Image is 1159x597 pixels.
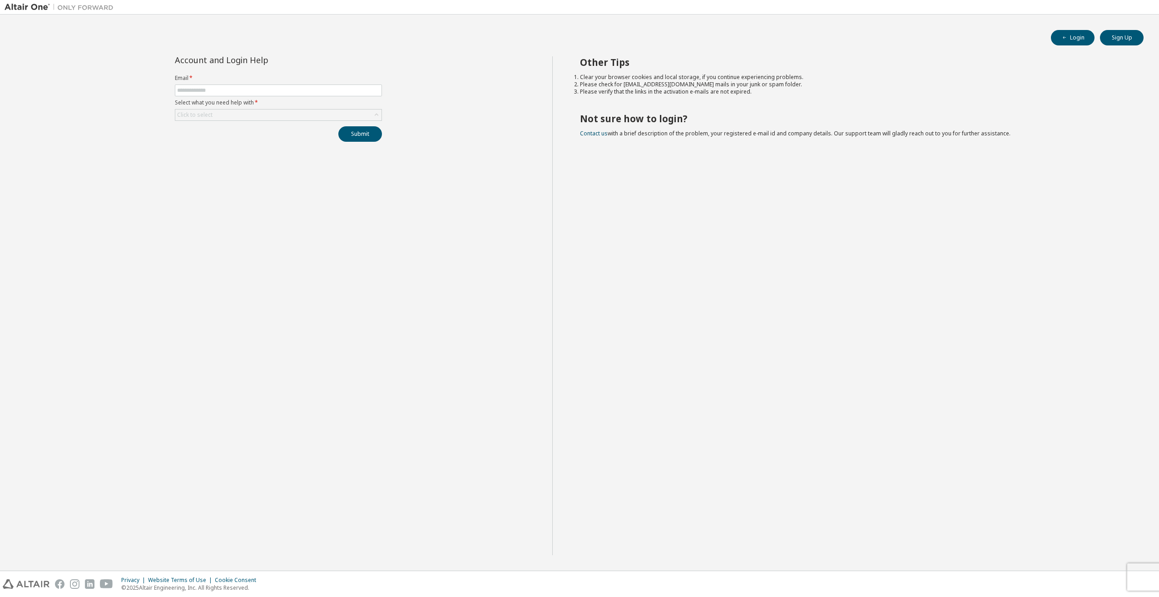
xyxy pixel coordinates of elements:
div: Click to select [177,111,213,119]
li: Clear your browser cookies and local storage, if you continue experiencing problems. [580,74,1128,81]
div: Click to select [175,109,381,120]
button: Submit [338,126,382,142]
div: Cookie Consent [215,577,262,584]
img: youtube.svg [100,579,113,589]
h2: Other Tips [580,56,1128,68]
img: facebook.svg [55,579,64,589]
button: Sign Up [1100,30,1144,45]
button: Login [1051,30,1095,45]
p: © 2025 Altair Engineering, Inc. All Rights Reserved. [121,584,262,592]
img: altair_logo.svg [3,579,50,589]
div: Privacy [121,577,148,584]
a: Contact us [580,129,608,137]
label: Select what you need help with [175,99,382,106]
h2: Not sure how to login? [580,113,1128,124]
li: Please verify that the links in the activation e-mails are not expired. [580,88,1128,95]
span: with a brief description of the problem, your registered e-mail id and company details. Our suppo... [580,129,1010,137]
div: Account and Login Help [175,56,341,64]
img: instagram.svg [70,579,79,589]
label: Email [175,75,382,82]
div: Website Terms of Use [148,577,215,584]
img: linkedin.svg [85,579,94,589]
img: Altair One [5,3,118,12]
li: Please check for [EMAIL_ADDRESS][DOMAIN_NAME] mails in your junk or spam folder. [580,81,1128,88]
